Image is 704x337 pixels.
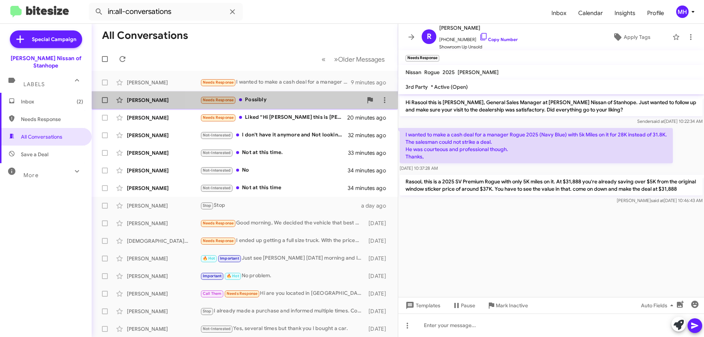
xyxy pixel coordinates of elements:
[203,80,234,85] span: Needs Response
[127,272,200,280] div: [PERSON_NAME]
[609,3,641,24] a: Insights
[322,55,326,64] span: «
[624,30,650,44] span: Apply Tags
[127,290,200,297] div: [PERSON_NAME]
[330,52,389,67] button: Next
[203,291,222,296] span: Call Them
[427,31,432,43] span: R
[424,69,440,76] span: Rogue
[546,3,572,24] a: Inbox
[203,168,231,173] span: Not-Interested
[400,128,673,163] p: I wanted to make a cash deal for a manager Rogue 2025 (Navy Blue) with 5k Miles on it for 28K ins...
[431,84,468,90] span: * Active (Open)
[572,3,609,24] a: Calendar
[641,299,676,312] span: Auto Fields
[220,256,239,261] span: Important
[203,98,234,102] span: Needs Response
[203,203,212,208] span: Stop
[203,221,234,226] span: Needs Response
[670,6,696,18] button: MH
[203,238,234,243] span: Needs Response
[651,198,664,203] span: said at
[348,184,392,192] div: 34 minutes ago
[127,96,200,104] div: [PERSON_NAME]
[200,325,365,333] div: Yes, several times but thank you I bought a car.
[481,299,534,312] button: Mark Inactive
[635,299,682,312] button: Auto Fields
[461,299,475,312] span: Pause
[127,220,200,227] div: [PERSON_NAME]
[127,184,200,192] div: [PERSON_NAME]
[200,166,348,175] div: No
[200,307,365,315] div: I already made a purchase and informed multiple times. Could you please take my name out of your ...
[338,55,385,63] span: Older Messages
[77,98,83,105] span: (2)
[127,308,200,315] div: [PERSON_NAME]
[21,151,48,158] span: Save a Deal
[127,79,200,86] div: [PERSON_NAME]
[21,116,83,123] span: Needs Response
[203,309,212,314] span: Stop
[406,84,428,90] span: 3rd Party
[348,114,392,121] div: 20 minutes ago
[203,274,222,278] span: Important
[127,237,200,245] div: [DEMOGRAPHIC_DATA][PERSON_NAME]
[458,69,499,76] span: [PERSON_NAME]
[10,30,82,48] a: Special Campaign
[400,165,438,171] span: [DATE] 10:37:28 AM
[439,23,518,32] span: [PERSON_NAME]
[102,30,188,41] h1: All Conversations
[365,272,392,280] div: [DATE]
[203,150,231,155] span: Not-Interested
[203,256,215,261] span: 🔥 Hot
[365,290,392,297] div: [DATE]
[23,172,38,179] span: More
[127,255,200,262] div: [PERSON_NAME]
[406,69,421,76] span: Nissan
[203,326,231,331] span: Not-Interested
[348,167,392,174] div: 34 minutes ago
[365,237,392,245] div: [DATE]
[200,96,363,104] div: Possibly
[89,3,243,21] input: Search
[594,30,669,44] button: Apply Tags
[200,78,351,87] div: I wanted to make a cash deal for a manager Rogue 2025 (Navy Blue) with 5k Miles on it for 28K ins...
[200,272,365,280] div: No problem.
[200,219,365,227] div: Good morning, We decided the vehicle that best met our needs & wants was a white 2025 Nissan Fron...
[334,55,338,64] span: »
[617,198,703,203] span: [PERSON_NAME] [DATE] 10:46:43 AM
[127,114,200,121] div: [PERSON_NAME]
[479,37,518,42] a: Copy Number
[203,186,231,190] span: Not-Interested
[227,274,239,278] span: 🔥 Hot
[200,131,348,139] div: I don't have it anymore and Not looking to sell anything else right now.
[203,133,231,138] span: Not-Interested
[365,220,392,227] div: [DATE]
[200,289,365,298] div: Hi are you located in [GEOGRAPHIC_DATA]?
[351,79,392,86] div: 9 minutes ago
[404,299,440,312] span: Templates
[227,291,258,296] span: Needs Response
[496,299,528,312] span: Mark Inactive
[348,149,392,157] div: 33 minutes ago
[127,325,200,333] div: [PERSON_NAME]
[200,201,361,210] div: Stop
[439,43,518,51] span: Showroom Up Unsold
[365,308,392,315] div: [DATE]
[446,299,481,312] button: Pause
[127,167,200,174] div: [PERSON_NAME]
[641,3,670,24] a: Profile
[365,325,392,333] div: [DATE]
[200,149,348,157] div: Not at this time.
[398,299,446,312] button: Templates
[406,55,439,62] small: Needs Response
[203,115,234,120] span: Needs Response
[127,132,200,139] div: [PERSON_NAME]
[23,81,45,88] span: Labels
[676,6,689,18] div: MH
[400,175,703,195] p: Rasool, this is a 2025 SV Premium Rogue with only 5K miles on it. At $31,888 you're already savin...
